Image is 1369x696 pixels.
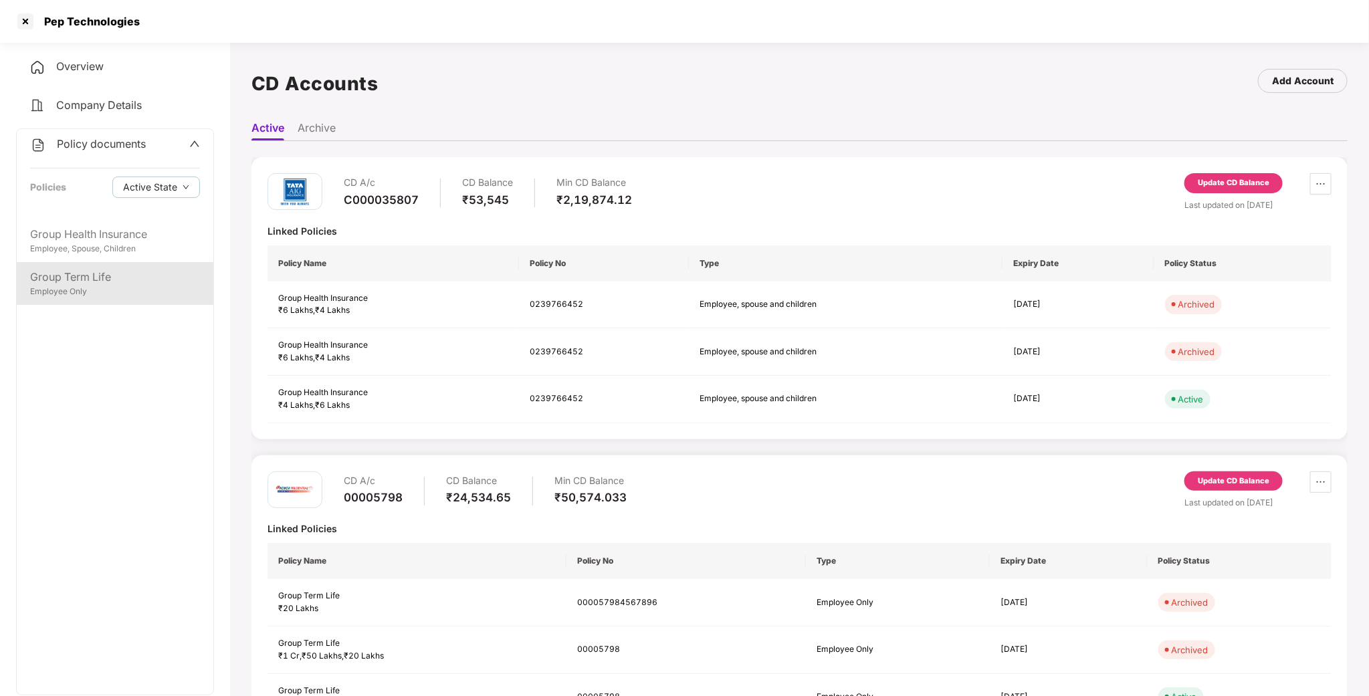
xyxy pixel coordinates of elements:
span: Policy documents [57,137,146,150]
span: up [189,138,200,149]
th: Policy Status [1148,543,1332,579]
div: Employee Only [817,596,964,609]
span: ellipsis [1311,179,1331,189]
div: Update CD Balance [1198,475,1269,487]
td: 0239766452 [519,281,689,329]
img: svg+xml;base64,PHN2ZyB4bWxucz0iaHR0cDovL3d3dy53My5vcmcvMjAwMC9zdmciIHdpZHRoPSIyNCIgaGVpZ2h0PSIyNC... [30,137,46,153]
div: ₹53,545 [462,193,513,207]
span: ₹1 Cr , [278,651,302,661]
li: Archive [298,121,336,140]
th: Type [806,543,990,579]
th: Policy Name [268,543,566,579]
td: [DATE] [1003,281,1154,329]
button: ellipsis [1310,173,1332,195]
td: 000057984567896 [566,579,806,626]
th: Expiry Date [1003,245,1154,281]
button: Active Statedown [112,177,200,198]
div: Active [1178,392,1204,406]
img: svg+xml;base64,PHN2ZyB4bWxucz0iaHR0cDovL3d3dy53My5vcmcvMjAwMC9zdmciIHdpZHRoPSIyNCIgaGVpZ2h0PSIyNC... [29,60,45,76]
div: Group Term Life [278,637,556,650]
div: Last updated on [DATE] [1184,199,1332,211]
div: Group Term Life [278,590,556,602]
th: Type [689,245,1003,281]
div: Min CD Balance [554,471,627,491]
div: Archived [1178,345,1215,358]
div: Employee Only [817,643,964,656]
span: ₹4 Lakhs [315,352,350,362]
div: Pep Technologies [36,15,140,28]
div: Archived [1172,643,1208,657]
div: Employee, Spouse, Children [30,243,200,255]
div: Update CD Balance [1198,177,1269,189]
img: svg+xml;base64,PHN2ZyB4bWxucz0iaHR0cDovL3d3dy53My5vcmcvMjAwMC9zdmciIHdpZHRoPSIyNCIgaGVpZ2h0PSIyNC... [29,98,45,114]
div: ₹2,19,874.12 [556,193,632,207]
div: CD A/c [344,471,403,491]
h1: CD Accounts [251,69,379,98]
span: Company Details [56,98,142,112]
div: ₹24,534.65 [446,490,511,505]
div: Min CD Balance [556,173,632,193]
img: iciciprud.png [275,469,315,509]
th: Expiry Date [990,543,1147,579]
div: Group Health Insurance [30,226,200,243]
td: 0239766452 [519,328,689,376]
span: ₹6 Lakhs , [278,305,315,315]
span: Overview [56,60,104,73]
span: ₹6 Lakhs , [278,352,315,362]
td: [DATE] [1003,376,1154,423]
td: [DATE] [1003,328,1154,376]
div: ₹50,574.033 [554,490,627,505]
div: Archived [1172,596,1208,609]
div: Employee, spouse and children [700,346,847,358]
div: Linked Policies [268,225,1332,237]
td: [DATE] [990,626,1147,674]
td: [DATE] [990,579,1147,626]
th: Policy Name [268,245,519,281]
button: ellipsis [1310,471,1332,493]
span: ₹4 Lakhs , [278,400,315,410]
div: Policies [30,180,66,195]
td: 0239766452 [519,376,689,423]
span: ₹50 Lakhs , [302,651,344,661]
th: Policy Status [1154,245,1332,281]
td: 00005798 [566,626,806,674]
div: Group Health Insurance [278,339,508,352]
div: Group Health Insurance [278,386,508,399]
div: 00005798 [344,490,403,505]
span: Active State [123,180,177,195]
span: down [183,184,189,191]
div: Linked Policies [268,522,1332,535]
div: Add Account [1272,74,1334,88]
div: CD A/c [344,173,419,193]
li: Active [251,121,284,140]
div: Group Term Life [30,269,200,285]
span: ₹20 Lakhs [278,603,318,613]
span: ₹20 Lakhs [344,651,384,661]
th: Policy No [519,245,689,281]
span: ellipsis [1311,477,1331,487]
div: Employee, spouse and children [700,392,847,405]
div: C000035807 [344,193,419,207]
div: Archived [1178,298,1215,311]
th: Policy No [566,543,806,579]
div: Employee Only [30,285,200,298]
img: tatag.png [275,172,315,212]
span: ₹6 Lakhs [315,400,350,410]
div: CD Balance [446,471,511,491]
div: CD Balance [462,173,513,193]
div: Group Health Insurance [278,292,508,305]
span: ₹4 Lakhs [315,305,350,315]
div: Employee, spouse and children [700,298,847,311]
div: Last updated on [DATE] [1184,496,1332,509]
